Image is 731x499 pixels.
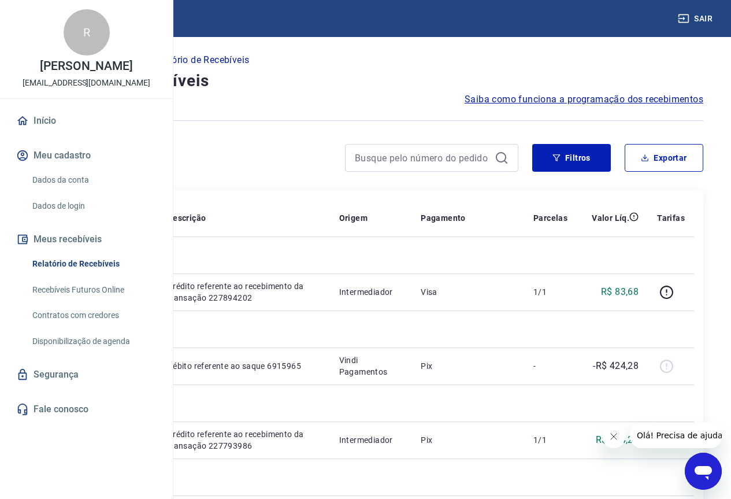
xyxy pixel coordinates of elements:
iframe: Fechar mensagem [602,425,625,448]
p: 1/1 [533,434,567,446]
p: 1/1 [533,286,567,298]
div: R [64,9,110,56]
p: R$ 83,68 [601,285,639,299]
p: Pix [421,434,515,446]
a: Relatório de Recebíveis [28,252,159,276]
p: Crédito referente ao recebimento da transação 227894202 [168,280,321,304]
a: Dados de login [28,194,159,218]
p: Tarifas [657,212,685,224]
a: Fale conosco [14,397,159,422]
p: Relatório de Recebíveis [150,53,249,67]
p: - [533,360,567,372]
button: Meu cadastro [14,143,159,168]
p: Descrição [168,212,206,224]
p: R$ 424,28 [596,433,639,447]
p: -R$ 424,28 [593,359,639,373]
p: Parcelas [533,212,567,224]
p: Pagamento [421,212,466,224]
p: Intermediador [339,434,403,446]
p: Vindi Pagamentos [339,354,403,378]
a: Início [14,108,159,134]
p: Visa [421,286,515,298]
iframe: Mensagem da empresa [630,423,722,448]
a: Segurança [14,362,159,387]
iframe: Botão para abrir a janela de mensagens [685,453,722,490]
span: Olá! Precisa de ajuda? [7,8,97,17]
button: Filtros [532,144,611,172]
p: Intermediador [339,286,403,298]
p: Crédito referente ao recebimento da transação 227793986 [168,428,321,452]
a: Saiba como funciona a programação dos recebimentos [465,93,703,106]
input: Busque pelo número do pedido [355,149,490,167]
button: Exportar [625,144,703,172]
button: Meus recebíveis [14,227,159,252]
p: [EMAIL_ADDRESS][DOMAIN_NAME] [23,77,150,89]
p: Origem [339,212,368,224]
a: Dados da conta [28,168,159,192]
h4: Relatório de Recebíveis [28,69,703,93]
a: Disponibilização de agenda [28,330,159,353]
p: [PERSON_NAME] [40,60,132,72]
button: Sair [676,8,717,29]
a: Contratos com credores [28,304,159,327]
p: Pix [421,360,515,372]
p: Valor Líq. [592,212,629,224]
a: Recebíveis Futuros Online [28,278,159,302]
p: Débito referente ao saque 6915965 [168,360,321,372]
